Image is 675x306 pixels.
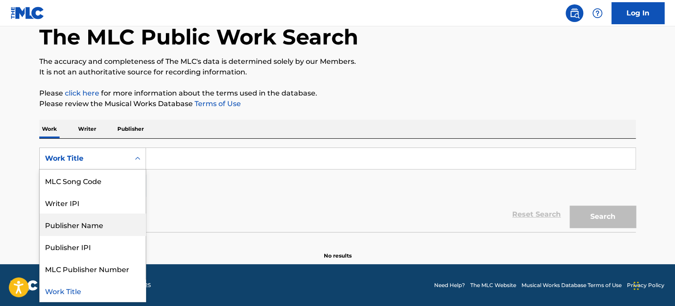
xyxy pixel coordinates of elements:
[75,120,99,138] p: Writer
[39,99,636,109] p: Please review the Musical Works Database
[11,7,45,19] img: MLC Logo
[39,24,358,50] h1: The MLC Public Work Search
[40,258,146,280] div: MLC Publisher Number
[569,8,580,18] img: search
[65,89,99,97] a: click here
[324,241,352,260] p: No results
[634,273,639,299] div: Drag
[592,8,603,18] img: help
[631,264,675,306] iframe: Chat Widget
[40,170,146,192] div: MLC Song Code
[39,56,636,67] p: The accuracy and completeness of The MLC's data is determined solely by our Members.
[193,100,241,108] a: Terms of Use
[40,280,146,302] div: Work Title
[566,4,583,22] a: Public Search
[11,280,38,291] img: logo
[45,153,124,164] div: Work Title
[611,2,664,24] a: Log In
[39,120,60,138] p: Work
[434,281,465,289] a: Need Help?
[40,236,146,258] div: Publisher IPI
[470,281,516,289] a: The MLC Website
[115,120,146,138] p: Publisher
[40,214,146,236] div: Publisher Name
[589,4,606,22] div: Help
[39,88,636,99] p: Please for more information about the terms used in the database.
[627,281,664,289] a: Privacy Policy
[40,192,146,214] div: Writer IPI
[39,147,636,232] form: Search Form
[39,67,636,77] p: It is not an authoritative source for recording information.
[521,281,622,289] a: Musical Works Database Terms of Use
